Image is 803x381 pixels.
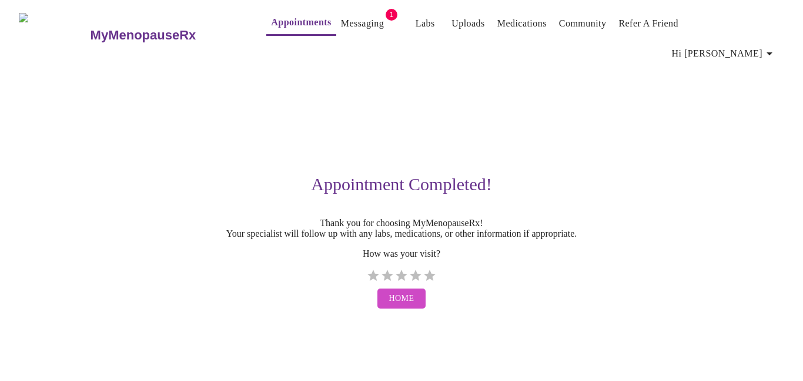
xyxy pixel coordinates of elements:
[91,28,196,43] h3: MyMenopauseRx
[618,15,678,32] a: Refer a Friend
[493,12,551,35] button: Medications
[667,42,781,65] button: Hi [PERSON_NAME]
[447,12,490,35] button: Uploads
[451,15,485,32] a: Uploads
[416,15,435,32] a: Labs
[406,12,444,35] button: Labs
[614,12,683,35] button: Refer a Friend
[341,15,384,32] a: Messaging
[336,12,389,35] button: Messaging
[89,15,243,56] a: MyMenopauseRx
[39,218,764,239] p: Thank you for choosing MyMenopauseRx! Your specialist will follow up with any labs, medications, ...
[377,289,426,309] button: Home
[389,291,414,306] span: Home
[374,283,429,315] a: Home
[672,45,777,62] span: Hi [PERSON_NAME]
[497,15,547,32] a: Medications
[559,15,607,32] a: Community
[386,9,397,21] span: 1
[39,249,764,259] p: How was your visit?
[39,174,764,194] h3: Appointment Completed!
[554,12,611,35] button: Community
[266,11,336,36] button: Appointments
[19,13,89,57] img: MyMenopauseRx Logo
[271,14,331,31] a: Appointments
